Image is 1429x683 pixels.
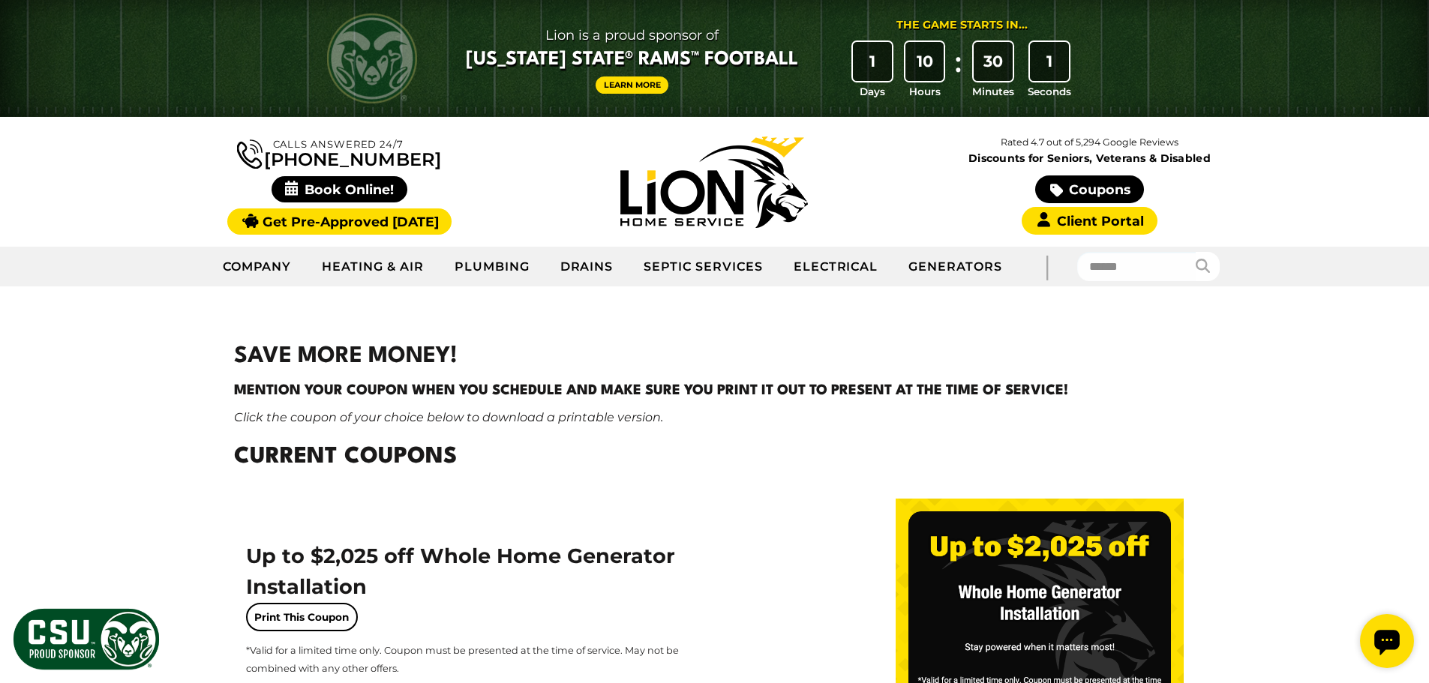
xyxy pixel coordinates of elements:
[974,42,1013,81] div: 30
[227,208,452,235] a: Get Pre-Approved [DATE]
[896,17,1028,34] div: The Game Starts in...
[237,136,441,169] a: [PHONE_NUMBER]
[853,42,892,81] div: 1
[234,441,1196,475] h2: Current Coupons
[272,176,407,202] span: Book Online!
[909,84,941,99] span: Hours
[246,645,679,674] span: *Valid for a limited time only. Coupon must be presented at the time of service. May not be combi...
[905,42,944,81] div: 10
[466,23,798,47] span: Lion is a proud sponsor of
[208,248,308,286] a: Company
[11,607,161,672] img: CSU Sponsor Badge
[1035,175,1143,203] a: Coupons
[466,47,798,73] span: [US_STATE] State® Rams™ Football
[1028,84,1071,99] span: Seconds
[440,248,545,286] a: Plumbing
[6,6,60,60] div: Open chat widget
[860,84,885,99] span: Days
[234,380,1196,401] h4: Mention your coupon when you schedule and make sure you print it out to present at the time of se...
[246,603,358,631] a: Print This Coupon
[234,410,663,424] em: Click the coupon of your choice below to download a printable version.
[234,346,458,367] strong: SAVE MORE MONEY!
[620,136,808,228] img: Lion Home Service
[327,13,417,103] img: CSU Rams logo
[1022,207,1157,235] a: Client Portal
[629,248,778,286] a: Septic Services
[307,248,439,286] a: Heating & Air
[905,153,1274,163] span: Discounts for Seniors, Veterans & Disabled
[596,76,669,94] a: Learn More
[1030,42,1069,81] div: 1
[545,248,629,286] a: Drains
[246,544,675,599] span: Up to $2,025 off Whole Home Generator Installation
[972,84,1014,99] span: Minutes
[893,248,1017,286] a: Generators
[950,42,965,100] div: :
[1017,247,1077,286] div: |
[779,248,894,286] a: Electrical
[902,134,1277,151] p: Rated 4.7 out of 5,294 Google Reviews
